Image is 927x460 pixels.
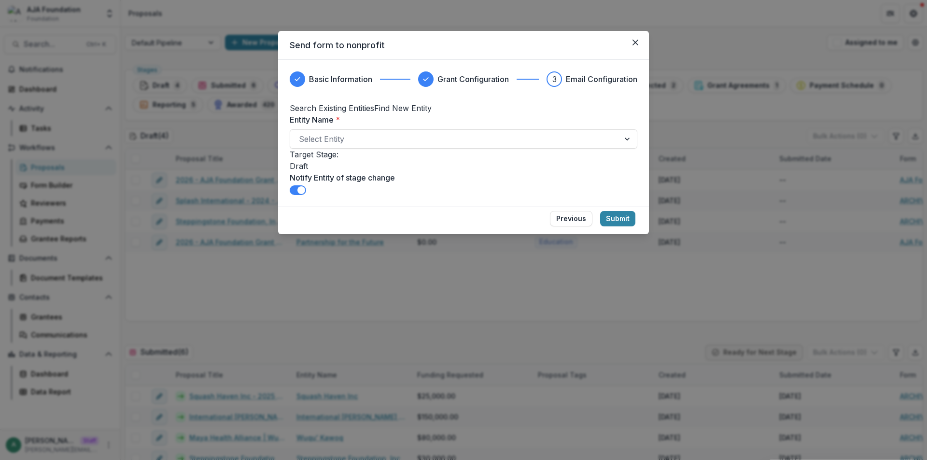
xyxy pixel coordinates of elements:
[309,73,372,85] h3: Basic Information
[290,160,637,172] p: Draft
[628,35,643,50] button: Close
[290,172,632,183] label: Notify Entity of stage change
[552,73,557,85] div: 3
[290,114,632,125] label: Entity Name
[290,71,637,87] div: Progress
[437,73,509,85] h3: Grant Configuration
[278,31,649,60] header: Send form to nonprofit
[550,211,592,226] button: Previous
[566,73,637,85] h3: Email Configuration
[374,102,432,114] button: Find New Entity
[600,211,635,226] button: Submit
[290,102,374,114] button: Search Existing Entities
[290,149,637,172] div: Target Stage:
